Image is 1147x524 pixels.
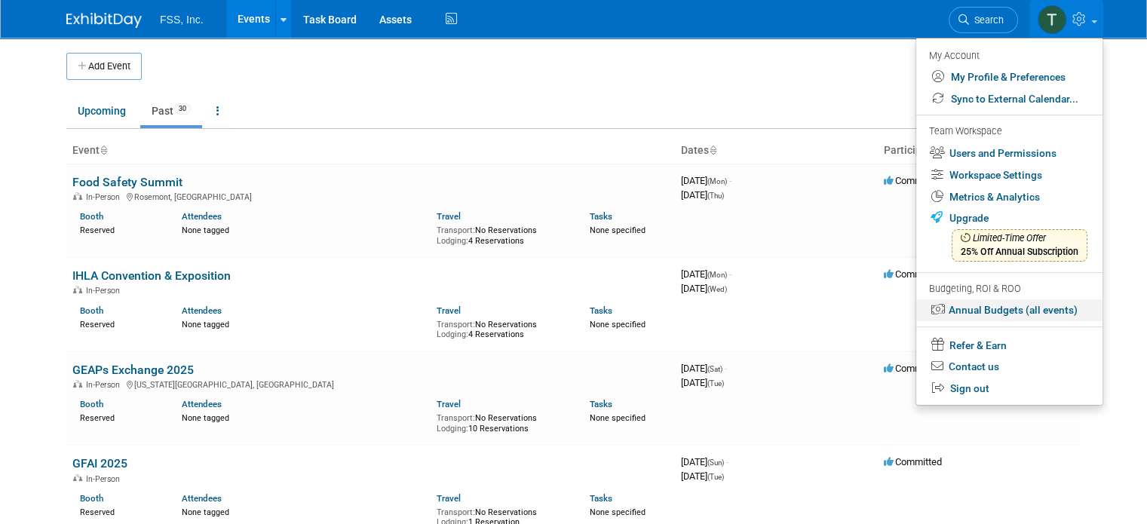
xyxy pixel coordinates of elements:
[878,138,1081,164] th: Participation
[80,317,159,330] div: Reserved
[182,211,222,222] a: Attendees
[916,356,1103,378] a: Contact us
[437,424,468,434] span: Lodging:
[182,504,425,518] div: None tagged
[437,410,567,434] div: No Reservations 10 Reservations
[437,211,461,222] a: Travel
[707,285,727,293] span: (Wed)
[182,410,425,424] div: None tagged
[726,456,728,467] span: -
[437,493,461,504] a: Travel
[437,317,567,340] div: No Reservations 4 Reservations
[590,399,612,409] a: Tasks
[949,7,1018,33] a: Search
[72,456,127,470] a: GFAI 2025
[709,144,716,156] a: Sort by Start Date
[952,229,1087,262] span: 25% Off Annual Subscription
[182,399,222,409] a: Attendees
[437,222,567,246] div: No Reservations 4 Reservations
[182,317,425,330] div: None tagged
[681,470,724,482] span: [DATE]
[884,363,942,374] span: Committed
[707,177,727,185] span: (Mon)
[72,363,194,377] a: GEAPs Exchange 2025
[73,192,82,200] img: In-Person Event
[916,207,1103,267] a: Upgrade Limited-Time Offer25% Off Annual Subscription
[80,211,103,222] a: Booth
[916,164,1103,186] a: Workspace Settings
[72,268,231,283] a: IHLA Convention & Exposition
[916,88,1103,110] a: Sync to External Calendar...
[140,97,202,125] a: Past30
[969,14,1004,26] span: Search
[437,305,461,316] a: Travel
[590,211,612,222] a: Tasks
[590,413,646,423] span: None specified
[80,399,103,409] a: Booth
[916,333,1103,357] a: Refer & Earn
[437,329,468,339] span: Lodging:
[707,473,724,481] span: (Tue)
[437,236,468,246] span: Lodging:
[929,46,1087,64] div: My Account
[729,175,731,186] span: -
[916,186,1103,208] a: Metrics & Analytics
[1038,5,1066,34] img: Tracey Moore
[681,175,731,186] span: [DATE]
[884,456,942,467] span: Committed
[681,377,724,388] span: [DATE]
[72,175,182,189] a: Food Safety Summit
[66,53,142,80] button: Add Event
[66,13,142,28] img: ExhibitDay
[707,458,724,467] span: (Sun)
[707,192,724,200] span: (Thu)
[681,189,724,201] span: [DATE]
[86,474,124,484] span: In-Person
[160,14,204,26] span: FSS, Inc.
[675,138,878,164] th: Dates
[590,320,646,329] span: None specified
[437,225,475,235] span: Transport:
[707,271,727,279] span: (Mon)
[72,378,669,390] div: [US_STATE][GEOGRAPHIC_DATA], [GEOGRAPHIC_DATA]
[590,225,646,235] span: None specified
[916,142,1103,164] a: Users and Permissions
[884,175,942,186] span: Committed
[729,268,731,280] span: -
[73,380,82,388] img: In-Person Event
[182,305,222,316] a: Attendees
[73,286,82,293] img: In-Person Event
[961,233,1078,245] span: Limited-Time Offer
[86,286,124,296] span: In-Person
[590,493,612,504] a: Tasks
[80,305,103,316] a: Booth
[681,283,727,294] span: [DATE]
[80,504,159,518] div: Reserved
[86,380,124,390] span: In-Person
[80,410,159,424] div: Reserved
[182,493,222,504] a: Attendees
[100,144,107,156] a: Sort by Event Name
[437,320,475,329] span: Transport:
[725,363,727,374] span: -
[66,97,137,125] a: Upcoming
[86,192,124,202] span: In-Person
[437,399,461,409] a: Travel
[73,474,82,482] img: In-Person Event
[174,103,191,115] span: 30
[681,268,731,280] span: [DATE]
[707,365,722,373] span: (Sat)
[681,363,727,374] span: [DATE]
[437,507,475,517] span: Transport:
[72,190,669,202] div: Rosemont, [GEOGRAPHIC_DATA]
[182,222,425,236] div: None tagged
[437,413,475,423] span: Transport:
[929,281,1087,297] div: Budgeting, ROI & ROO
[590,507,646,517] span: None specified
[929,124,1087,140] div: Team Workspace
[66,138,675,164] th: Event
[681,456,728,467] span: [DATE]
[590,305,612,316] a: Tasks
[707,379,724,388] span: (Tue)
[80,493,103,504] a: Booth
